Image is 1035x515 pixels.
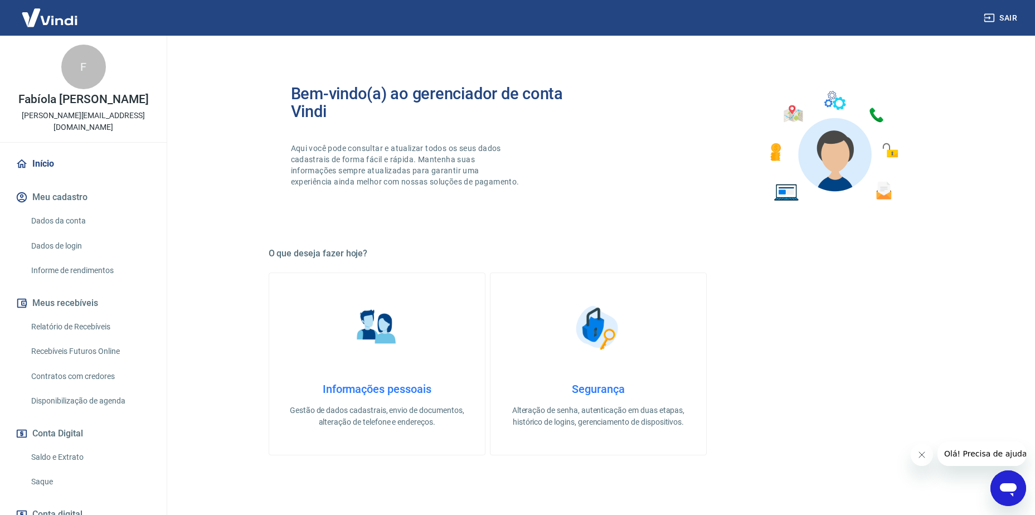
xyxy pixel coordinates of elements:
h5: O que deseja fazer hoje? [269,248,929,259]
img: Segurança [570,300,626,356]
h2: Bem-vindo(a) ao gerenciador de conta Vindi [291,85,599,120]
button: Meu cadastro [13,185,153,210]
button: Sair [981,8,1022,28]
iframe: Fechar mensagem [911,444,933,466]
h4: Segurança [508,382,688,396]
img: Vindi [13,1,86,35]
a: SegurançaSegurançaAlteração de senha, autenticação em duas etapas, histórico de logins, gerenciam... [490,273,707,455]
a: Saldo e Extrato [27,446,153,469]
iframe: Mensagem da empresa [937,441,1026,466]
p: Aqui você pode consultar e atualizar todos os seus dados cadastrais de forma fácil e rápida. Mant... [291,143,522,187]
a: Relatório de Recebíveis [27,315,153,338]
p: Fabíola [PERSON_NAME] [18,94,149,105]
a: Recebíveis Futuros Online [27,340,153,363]
a: Saque [27,470,153,493]
h4: Informações pessoais [287,382,467,396]
span: Olá! Precisa de ajuda? [7,8,94,17]
p: Gestão de dados cadastrais, envio de documentos, alteração de telefone e endereços. [287,405,467,428]
p: Alteração de senha, autenticação em duas etapas, histórico de logins, gerenciamento de dispositivos. [508,405,688,428]
button: Conta Digital [13,421,153,446]
img: Informações pessoais [349,300,405,356]
a: Contratos com credores [27,365,153,388]
p: [PERSON_NAME][EMAIL_ADDRESS][DOMAIN_NAME] [9,110,158,133]
a: Dados de login [27,235,153,257]
div: F [61,45,106,89]
button: Meus recebíveis [13,291,153,315]
img: Imagem de um avatar masculino com diversos icones exemplificando as funcionalidades do gerenciado... [760,85,906,208]
a: Disponibilização de agenda [27,390,153,412]
a: Início [13,152,153,176]
a: Informações pessoaisInformações pessoaisGestão de dados cadastrais, envio de documentos, alteraçã... [269,273,485,455]
a: Informe de rendimentos [27,259,153,282]
a: Dados da conta [27,210,153,232]
iframe: Botão para abrir a janela de mensagens [990,470,1026,506]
